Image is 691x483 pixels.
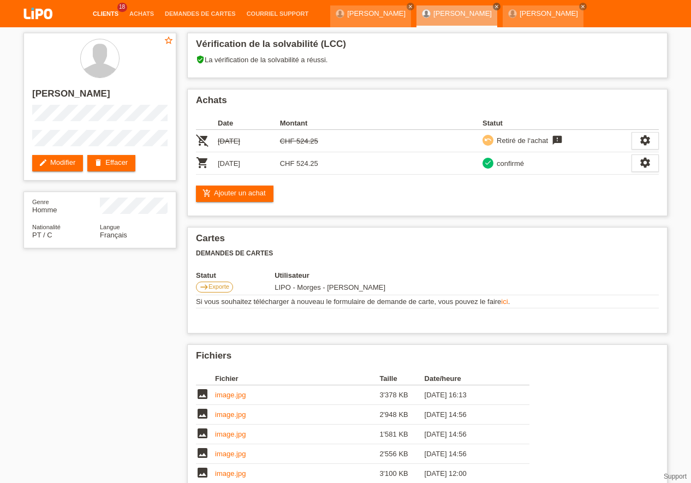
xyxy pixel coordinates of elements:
td: [DATE] 14:56 [425,425,514,444]
i: close [494,4,499,9]
a: star_border [164,35,174,47]
td: [DATE] [218,130,280,152]
td: 1'581 KB [379,425,424,444]
i: east [200,283,209,291]
a: Courriel Support [241,10,314,17]
i: close [408,4,413,9]
a: image.jpg [215,450,246,458]
h2: Achats [196,95,659,111]
i: settings [639,157,651,169]
i: POSP00028071 [196,134,209,147]
span: 26.09.2025 [275,283,385,291]
i: check [484,159,492,166]
div: Homme [32,198,100,214]
i: image [196,387,209,401]
i: close [580,4,586,9]
h2: Vérification de la solvabilité (LCC) [196,39,659,55]
div: Retiré de l‘achat [493,135,548,146]
a: image.jpg [215,391,246,399]
i: verified_user [196,55,205,64]
div: La vérification de la solvabilité a réussi. [196,55,659,72]
a: close [493,3,501,10]
td: Si vous souhaitez télécharger à nouveau le formulaire de demande de carte, vous pouvez le faire . [196,295,659,308]
div: confirmé [493,158,524,169]
h3: Demandes de cartes [196,249,659,258]
th: Statut [482,117,632,130]
a: image.jpg [215,469,246,478]
td: [DATE] 14:56 [425,444,514,464]
a: editModifier [32,155,83,171]
h2: Cartes [196,233,659,249]
th: Fichier [215,372,379,385]
h2: Fichiers [196,350,659,367]
th: Montant [280,117,342,130]
a: Support [664,473,687,480]
span: Français [100,231,127,239]
td: [DATE] [218,152,280,175]
th: Utilisateur [275,271,460,279]
i: feedback [551,135,564,146]
span: Nationalité [32,224,61,230]
span: Exporte [209,283,229,290]
a: add_shopping_cartAjouter un achat [196,186,273,202]
a: close [407,3,414,10]
a: close [579,3,587,10]
td: [DATE] 16:13 [425,385,514,405]
i: edit [39,158,47,167]
a: image.jpg [215,430,246,438]
i: image [196,446,209,460]
i: settings [639,134,651,146]
i: image [196,466,209,479]
i: POSP00028079 [196,156,209,169]
td: CHF 524.25 [280,152,342,175]
th: Date [218,117,280,130]
i: delete [94,158,103,167]
td: 2'948 KB [379,405,424,425]
th: Statut [196,271,275,279]
a: [PERSON_NAME] [347,9,406,17]
span: Genre [32,199,49,205]
i: add_shopping_cart [202,189,211,198]
a: [PERSON_NAME] [520,9,578,17]
span: Langue [100,224,120,230]
th: Date/heure [425,372,514,385]
h2: [PERSON_NAME] [32,88,168,105]
a: ici [501,297,508,306]
i: undo [484,136,492,144]
i: star_border [164,35,174,45]
td: CHF 524.25 [280,130,342,152]
a: Demandes de cartes [159,10,241,17]
span: Portugal / C / 09.02.2009 [32,231,52,239]
span: 18 [117,3,127,12]
i: image [196,407,209,420]
i: image [196,427,209,440]
a: Achats [124,10,159,17]
td: [DATE] 14:56 [425,405,514,425]
a: Clients [87,10,124,17]
td: 3'378 KB [379,385,424,405]
th: Taille [379,372,424,385]
td: 2'556 KB [379,444,424,464]
a: LIPO pay [11,22,65,31]
a: deleteEffacer [87,155,135,171]
a: [PERSON_NAME] [433,9,492,17]
a: image.jpg [215,410,246,419]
